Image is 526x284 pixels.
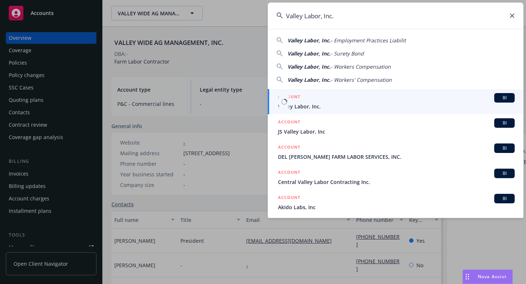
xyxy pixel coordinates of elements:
[497,120,512,126] span: BI
[278,143,300,152] h5: ACCOUNT
[287,37,331,44] span: Valley Labor, Inc.
[278,169,300,177] h5: ACCOUNT
[287,63,331,70] span: Valley Labor, Inc.
[331,50,364,57] span: - Surety Bond
[278,153,515,161] span: DEL [PERSON_NAME] FARM LABOR SERVICES, INC.
[287,50,331,57] span: Valley Labor, Inc.
[331,76,392,83] span: - Workers' Compensation
[278,178,515,186] span: Central Valley Labor Contracting Inc.
[278,194,300,203] h5: ACCOUNT
[268,139,523,165] a: ACCOUNTBIDEL [PERSON_NAME] FARM LABOR SERVICES, INC.
[462,269,513,284] button: Nova Assist
[331,37,406,44] span: - Employment Practices Liabilit
[478,273,507,280] span: Nova Assist
[278,128,515,135] span: JS Valley Labor, Inc
[268,3,523,29] input: Search...
[287,76,331,83] span: Valley Labor, Inc.
[331,63,391,70] span: - Workers Compensation
[268,190,523,215] a: ACCOUNTBIAkido Labs, Inc
[278,118,300,127] h5: ACCOUNT
[497,145,512,151] span: BI
[268,114,523,139] a: ACCOUNTBIJS Valley Labor, Inc
[278,103,515,110] span: Valley Labor, Inc.
[278,203,515,211] span: Akido Labs, Inc
[497,170,512,177] span: BI
[497,195,512,202] span: BI
[497,95,512,101] span: BI
[268,89,523,114] a: ACCOUNTBIValley Labor, Inc.
[278,93,300,102] h5: ACCOUNT
[268,165,523,190] a: ACCOUNTBICentral Valley Labor Contracting Inc.
[463,270,472,284] div: Drag to move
